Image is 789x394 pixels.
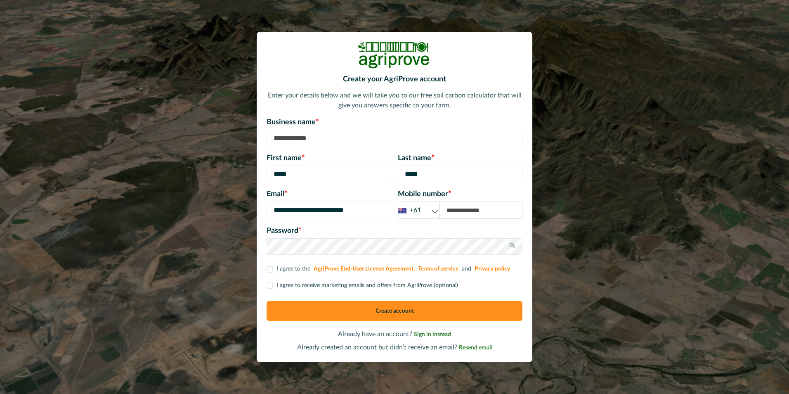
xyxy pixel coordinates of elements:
[276,281,458,290] p: I agree to receive marketing emails and offers from AgriProve (optional)
[314,266,415,272] a: AgriProve End-User License Agreement,
[267,117,522,128] p: Business name
[398,153,522,164] p: Last name
[267,342,522,352] p: Already created an account but didn’t receive an email?
[398,189,522,200] p: Mobile number
[276,265,512,273] p: I agree to the and
[418,266,458,272] a: Terms of service
[357,42,432,69] img: Logo Image
[267,329,522,339] p: Already have an account?
[267,75,522,84] h2: Create your AgriProve account
[267,153,391,164] p: First name
[459,345,492,351] span: Resend email
[267,301,522,321] button: Create account
[267,189,391,200] p: Email
[267,225,522,237] p: Password
[475,266,510,272] a: Privacy policy
[414,331,451,337] a: Sign in instead
[459,344,492,351] a: Resend email
[267,90,522,110] p: Enter your details below and we will take you to our free soil carbon calculator that will give y...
